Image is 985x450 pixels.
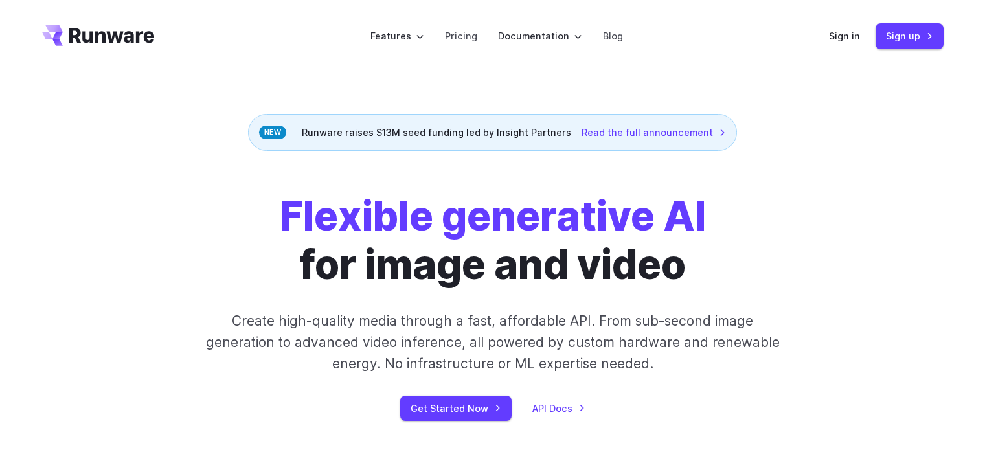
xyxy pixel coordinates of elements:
[582,125,726,140] a: Read the full announcement
[532,401,585,416] a: API Docs
[280,192,706,289] h1: for image and video
[603,28,623,43] a: Blog
[248,114,737,151] div: Runware raises $13M seed funding led by Insight Partners
[400,396,512,421] a: Get Started Now
[829,28,860,43] a: Sign in
[876,23,944,49] a: Sign up
[370,28,424,43] label: Features
[204,310,781,375] p: Create high-quality media through a fast, affordable API. From sub-second image generation to adv...
[42,25,155,46] a: Go to /
[445,28,477,43] a: Pricing
[280,192,706,240] strong: Flexible generative AI
[498,28,582,43] label: Documentation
